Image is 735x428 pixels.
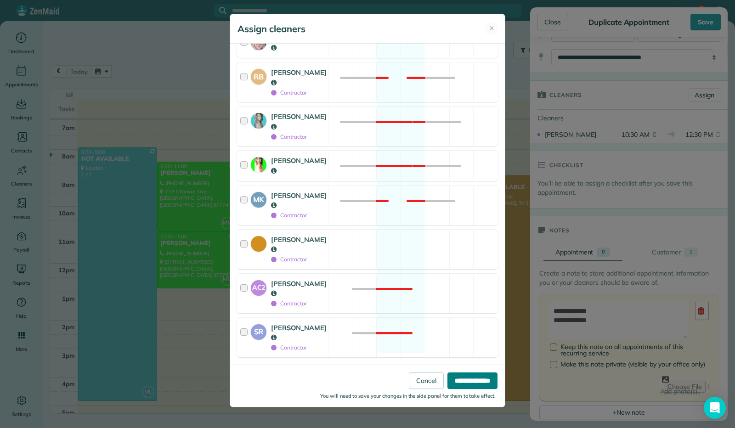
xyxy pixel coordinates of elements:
strong: AC2 [251,280,266,293]
a: Cancel [409,372,444,389]
span: Contractor [271,212,307,219]
div: Open Intercom Messenger [704,397,726,419]
span: Contractor [271,256,307,263]
strong: [PERSON_NAME] [271,68,327,87]
span: Contractor [271,89,307,96]
strong: [PERSON_NAME] [271,156,327,175]
strong: [PERSON_NAME] [271,191,327,210]
strong: [PERSON_NAME] [271,323,327,342]
span: ✕ [489,24,494,33]
small: You will need to save your changes in the side panel for them to take effect. [320,393,496,399]
strong: RB [251,69,266,82]
strong: [PERSON_NAME] [271,112,327,131]
span: Contractor [271,133,307,140]
h5: Assign cleaners [237,23,305,35]
strong: [PERSON_NAME] [271,235,327,254]
span: Contractor [271,300,307,307]
span: Contractor [271,344,307,351]
strong: [PERSON_NAME] [271,279,327,298]
strong: MK [251,192,266,205]
strong: SR [251,324,266,338]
